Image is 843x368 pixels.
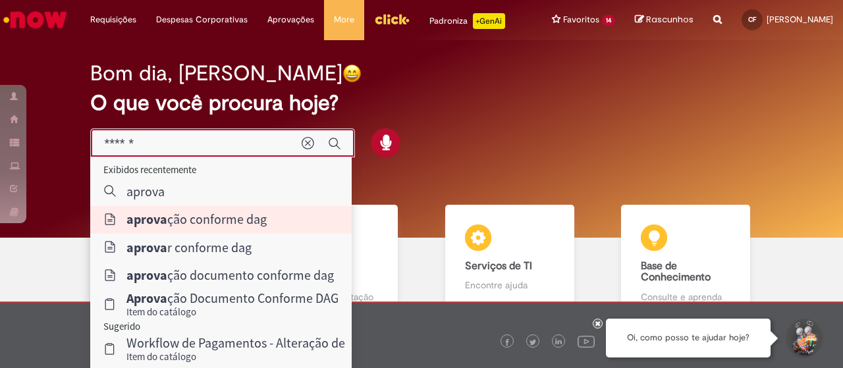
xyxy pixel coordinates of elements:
[334,13,354,26] span: More
[602,15,615,26] span: 14
[69,205,246,319] a: Tirar dúvidas Tirar dúvidas com Lupi Assist e Gen Ai
[555,338,562,346] img: logo_footer_linkedin.png
[90,13,136,26] span: Requisições
[429,13,505,29] div: Padroniza
[641,290,730,303] p: Consulte e aprenda
[473,13,505,29] p: +GenAi
[90,92,752,115] h2: O que você procura hoje?
[748,15,756,24] span: CF
[641,259,711,284] b: Base de Conhecimento
[530,339,536,346] img: logo_footer_twitter.png
[578,332,595,350] img: logo_footer_youtube.png
[767,14,833,25] span: [PERSON_NAME]
[465,259,532,273] b: Serviços de TI
[504,339,510,346] img: logo_footer_facebook.png
[90,62,342,85] h2: Bom dia, [PERSON_NAME]
[156,13,248,26] span: Despesas Corporativas
[563,13,599,26] span: Favoritos
[465,278,555,292] p: Encontre ajuda
[421,205,598,319] a: Serviços de TI Encontre ajuda
[342,64,362,83] img: happy-face.png
[598,205,775,319] a: Base de Conhecimento Consulte e aprenda
[606,319,771,357] div: Oi, como posso te ajudar hoje?
[784,319,823,358] button: Iniciar Conversa de Suporte
[635,14,693,26] a: Rascunhos
[646,13,693,26] span: Rascunhos
[267,13,314,26] span: Aprovações
[1,7,69,33] img: ServiceNow
[374,9,410,29] img: click_logo_yellow_360x200.png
